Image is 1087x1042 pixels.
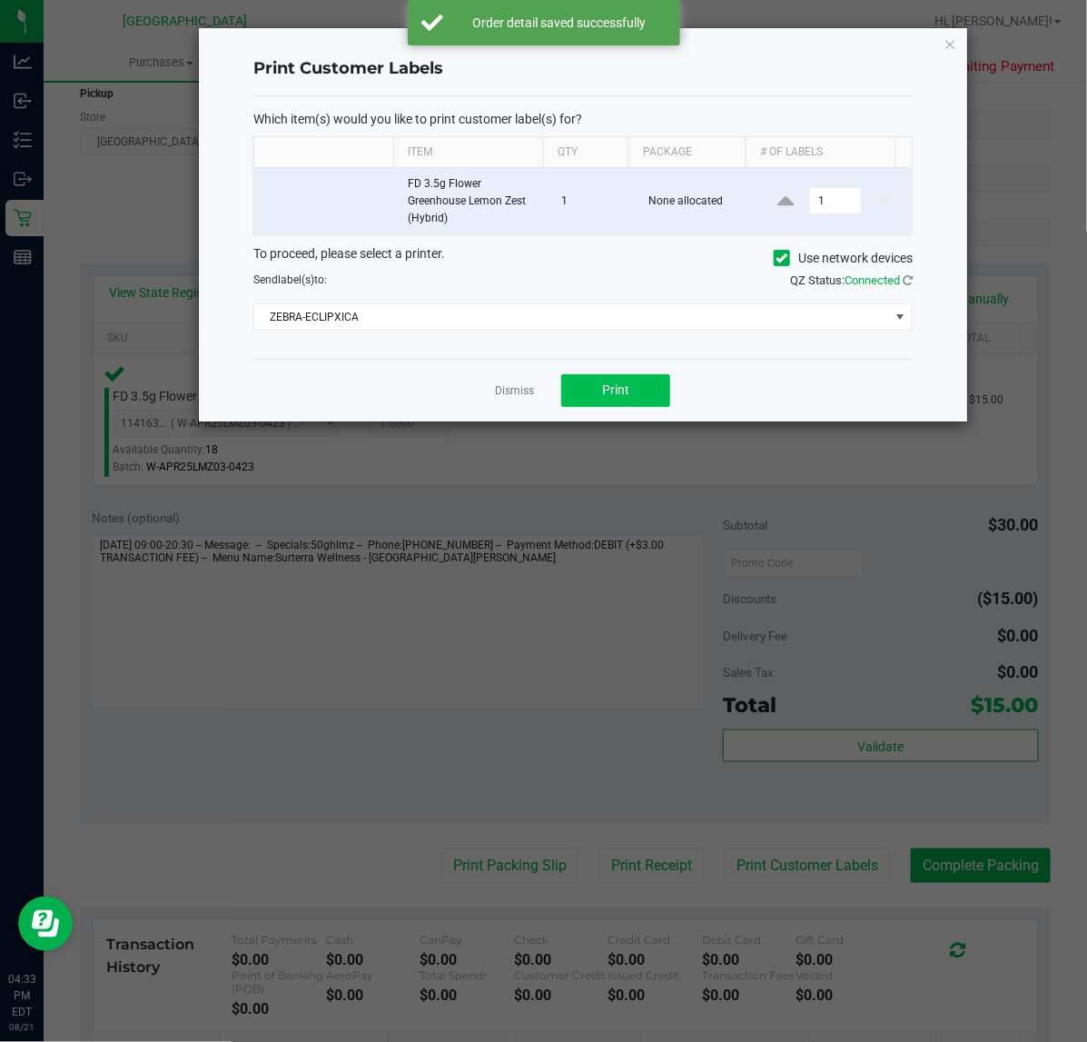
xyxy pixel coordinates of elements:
span: Connected [845,273,900,287]
p: Which item(s) would you like to print customer label(s) for? [253,111,913,127]
h4: Print Customer Labels [253,57,913,81]
th: # of labels [746,137,895,168]
label: Use network devices [774,249,913,268]
a: Dismiss [495,383,534,399]
td: FD 3.5g Flower Greenhouse Lemon Zest (Hybrid) [397,168,550,235]
div: Order detail saved successfully [453,14,667,32]
td: None allocated [638,168,759,235]
td: 1 [550,168,637,235]
span: label(s) [278,273,314,286]
th: Package [628,137,746,168]
th: Item [393,137,543,168]
span: QZ Status: [790,273,913,287]
iframe: Resource center [18,897,73,951]
button: Print [561,374,670,407]
span: Send to: [253,273,327,286]
span: Print [602,382,629,397]
div: To proceed, please select a printer. [240,244,926,272]
th: Qty [543,137,628,168]
span: ZEBRA-ECLIPXICA [254,304,889,330]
